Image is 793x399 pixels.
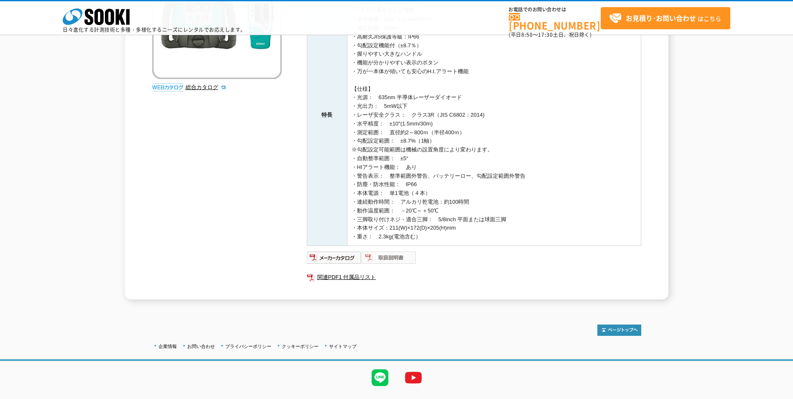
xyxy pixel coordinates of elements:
[626,13,696,23] strong: お見積り･お問い合わせ
[597,325,641,336] img: トップページへ
[187,344,215,349] a: お問い合わせ
[282,344,319,349] a: クッキーポリシー
[329,344,357,349] a: サイトマップ
[186,84,227,90] a: 総合カタログ
[63,27,246,32] p: 日々進化する計測技術と多種・多様化するニーズにレンタルでお応えします。
[509,13,601,30] a: [PHONE_NUMBER]
[609,12,721,25] span: はこちら
[307,251,362,264] img: メーカーカタログ
[225,344,271,349] a: プライバシーポリシー
[362,256,416,263] a: 取扱説明書
[538,31,553,38] span: 17:30
[362,251,416,264] img: 取扱説明書
[307,256,362,263] a: メーカーカタログ
[509,7,601,12] span: お電話でのお問い合わせは
[152,83,184,92] img: webカタログ
[307,272,641,283] a: 関連PDF1 付属品リスト
[363,361,397,394] img: LINE
[521,31,533,38] span: 8:50
[158,344,177,349] a: 企業情報
[509,31,592,38] span: (平日 ～ 土日、祝日除く)
[601,7,730,29] a: お見積り･お問い合わせはこちら
[397,361,430,394] img: YouTube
